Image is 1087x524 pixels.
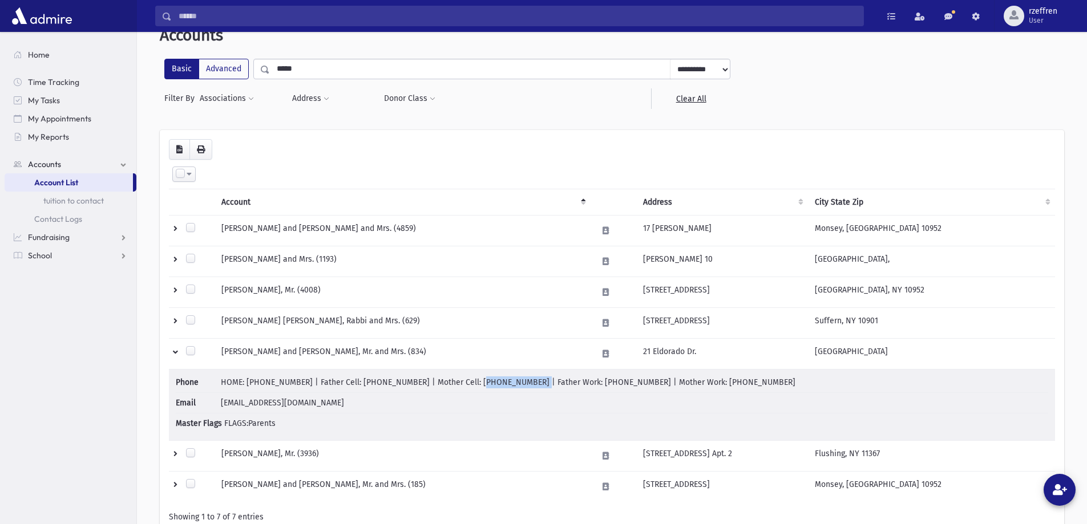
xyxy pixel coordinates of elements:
button: Address [292,88,330,109]
a: Clear All [651,88,730,109]
td: [PERSON_NAME] [PERSON_NAME], Rabbi and Mrs. (629) [215,308,591,339]
input: Search [172,6,863,26]
span: [EMAIL_ADDRESS][DOMAIN_NAME] [221,398,344,408]
a: My Appointments [5,109,136,128]
td: [PERSON_NAME], Mr. (4008) [215,277,591,308]
label: Basic [164,59,199,79]
button: Donor Class [383,88,436,109]
td: 21 Eldorado Dr. [636,339,808,369]
span: Accounts [28,159,61,169]
a: Fundraising [5,228,136,246]
td: [STREET_ADDRESS] Apt. 2 [636,441,808,472]
span: Phone [176,376,219,388]
div: Showing 1 to 7 of 7 entries [169,511,1055,523]
a: School [5,246,136,265]
td: Suffern, NY 10901 [808,308,1055,339]
span: Email [176,397,219,409]
td: [PERSON_NAME] and [PERSON_NAME], Mr. and Mrs. (185) [215,472,591,502]
td: [PERSON_NAME] 10 [636,246,808,277]
span: Account List [34,177,78,188]
td: [PERSON_NAME], Mr. (3936) [215,441,591,472]
td: Monsey, [GEOGRAPHIC_DATA] 10952 [808,216,1055,246]
th: City State Zip : activate to sort column ascending [808,189,1055,216]
button: Print [189,139,212,160]
span: My Reports [28,132,69,142]
th: Address : activate to sort column ascending [636,189,808,216]
span: FLAGS:Parents [224,419,276,428]
span: Fundraising [28,232,70,242]
a: Account List [5,173,133,192]
td: [STREET_ADDRESS] [636,472,808,502]
a: Contact Logs [5,210,136,228]
span: Filter By [164,92,199,104]
button: CSV [169,139,190,160]
td: 17 [PERSON_NAME] [636,216,808,246]
th: Account: activate to sort column descending [215,189,591,216]
a: My Reports [5,128,136,146]
span: HOME: [PHONE_NUMBER] | Father Cell: [PHONE_NUMBER] | Mother Cell: [PHONE_NUMBER] | Father Work: [... [221,377,795,387]
td: [PERSON_NAME] and [PERSON_NAME], Mr. and Mrs. (834) [215,339,591,369]
span: Accounts [160,26,223,44]
label: Advanced [199,59,249,79]
span: My Tasks [28,95,60,105]
div: FilterModes [164,59,249,79]
a: Home [5,46,136,64]
span: Home [28,50,50,60]
span: rzeffren [1029,7,1057,16]
td: [GEOGRAPHIC_DATA] [808,339,1055,369]
span: Master Flags [176,417,222,429]
span: Time Tracking [28,77,79,87]
a: Accounts [5,155,136,173]
td: [STREET_ADDRESS] [636,308,808,339]
td: [GEOGRAPHIC_DATA], NY 10952 [808,277,1055,308]
td: [PERSON_NAME] and Mrs. (1193) [215,246,591,277]
td: [GEOGRAPHIC_DATA], [808,246,1055,277]
td: [STREET_ADDRESS] [636,277,808,308]
span: School [28,250,52,261]
a: Time Tracking [5,73,136,91]
button: Associations [199,88,254,109]
a: My Tasks [5,91,136,109]
td: [PERSON_NAME] and [PERSON_NAME] and Mrs. (4859) [215,216,591,246]
td: Flushing, NY 11367 [808,441,1055,472]
span: Contact Logs [34,214,82,224]
a: tuition to contact [5,192,136,210]
span: My Appointments [28,113,91,124]
td: Monsey, [GEOGRAPHIC_DATA] 10952 [808,472,1055,502]
img: AdmirePro [9,5,75,27]
span: User [1029,16,1057,25]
